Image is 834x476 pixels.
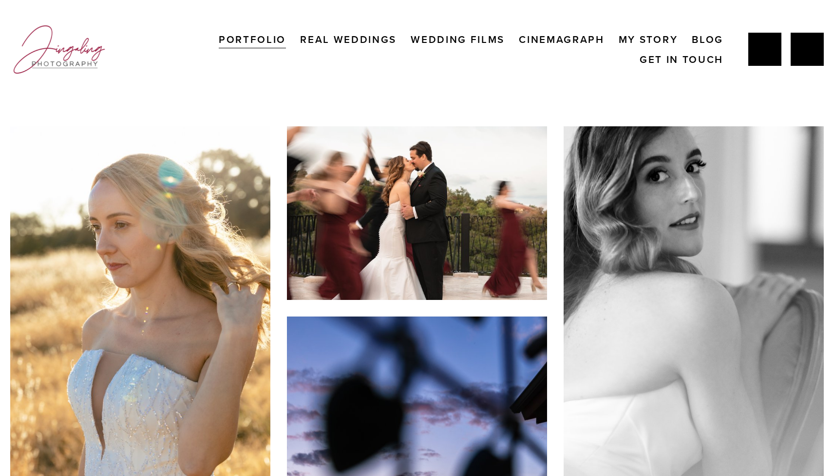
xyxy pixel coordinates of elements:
[519,29,605,49] a: Cinemagraph
[10,21,109,78] img: Jingaling Photography
[300,29,397,49] a: Real Weddings
[791,33,824,66] a: Instagram
[411,29,505,49] a: Wedding Films
[640,49,723,69] a: Get In Touch
[692,29,723,49] a: Blog
[748,33,781,66] a: Jing Yang
[619,29,678,49] a: My Story
[219,29,286,49] a: Portfolio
